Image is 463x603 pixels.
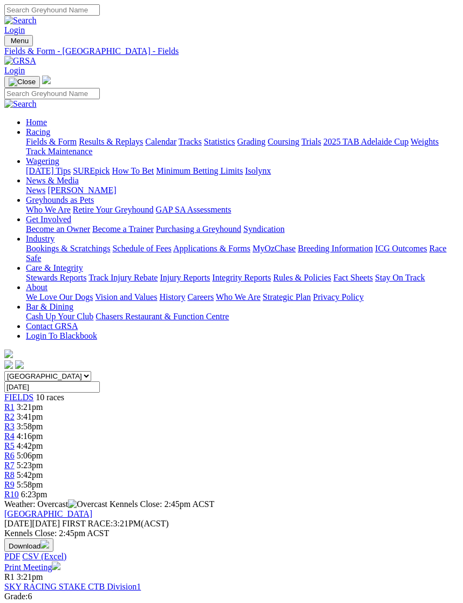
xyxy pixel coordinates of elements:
a: SUREpick [73,166,110,175]
a: Strategic Plan [263,292,311,301]
a: Fact Sheets [333,273,373,282]
a: Purchasing a Greyhound [156,224,241,234]
a: About [26,283,47,292]
div: Bar & Dining [26,312,459,321]
input: Search [4,4,100,16]
span: [DATE] [4,519,32,528]
a: Login To Blackbook [26,331,97,340]
a: R7 [4,461,15,470]
a: [GEOGRAPHIC_DATA] [4,509,92,518]
a: R9 [4,480,15,489]
a: Race Safe [26,244,446,263]
a: R5 [4,441,15,450]
a: Trials [301,137,321,146]
a: Coursing [268,137,299,146]
a: R10 [4,490,19,499]
a: 2025 TAB Adelaide Cup [323,137,408,146]
span: 3:21PM(ACST) [62,519,169,528]
a: News & Media [26,176,79,185]
a: Become an Owner [26,224,90,234]
a: SKY RACING STAKE CTB Division1 [4,582,141,591]
a: Applications & Forms [173,244,250,253]
a: Weights [411,137,439,146]
a: Wagering [26,156,59,166]
a: Track Maintenance [26,147,92,156]
a: Calendar [145,137,176,146]
span: [DATE] [4,519,60,528]
a: R4 [4,431,15,441]
a: Retire Your Greyhound [73,205,154,214]
a: Fields & Form [26,137,77,146]
a: Chasers Restaurant & Function Centre [96,312,229,321]
a: R2 [4,412,15,421]
a: Privacy Policy [313,292,364,301]
span: 3:41pm [17,412,43,421]
a: [PERSON_NAME] [47,186,116,195]
button: Download [4,538,53,552]
a: Cash Up Your Club [26,312,93,321]
a: Vision and Values [95,292,157,301]
div: 6 [4,592,459,601]
a: Rules & Policies [273,273,331,282]
img: logo-grsa-white.png [4,350,13,358]
a: History [159,292,185,301]
span: Grade: [4,592,28,601]
a: Statistics [204,137,235,146]
span: Weather: Overcast [4,499,110,509]
div: Care & Integrity [26,273,459,283]
a: How To Bet [112,166,154,175]
img: download.svg [40,540,49,549]
a: GAP SA Assessments [156,205,231,214]
a: R8 [4,470,15,479]
a: Minimum Betting Limits [156,166,243,175]
div: Industry [26,244,459,263]
button: Toggle navigation [4,35,33,46]
a: MyOzChase [253,244,296,253]
a: Industry [26,234,55,243]
a: Greyhounds as Pets [26,195,94,204]
a: News [26,186,45,195]
a: ICG Outcomes [375,244,427,253]
a: Care & Integrity [26,263,83,272]
a: FIELDS [4,393,33,402]
input: Select date [4,381,100,393]
a: Bookings & Scratchings [26,244,110,253]
input: Search [4,88,100,99]
a: Syndication [243,224,284,234]
a: Who We Are [216,292,261,301]
a: Bar & Dining [26,302,73,311]
span: 5:58pm [17,480,43,489]
div: Racing [26,137,459,156]
button: Toggle navigation [4,76,40,88]
a: Who We Are [26,205,71,214]
span: 3:21pm [17,572,43,581]
a: Stewards Reports [26,273,86,282]
a: Stay On Track [375,273,425,282]
a: Schedule of Fees [112,244,171,253]
span: 10 races [36,393,64,402]
span: 5:06pm [17,451,43,460]
a: Contact GRSA [26,321,78,331]
a: Login [4,25,25,35]
span: 4:42pm [17,441,43,450]
a: Login [4,66,25,75]
div: News & Media [26,186,459,195]
a: Print Meeting [4,563,60,572]
div: Fields & Form - [GEOGRAPHIC_DATA] - Fields [4,46,459,56]
a: R1 [4,402,15,412]
a: CSV (Excel) [22,552,66,561]
img: facebook.svg [4,360,13,369]
span: 5:42pm [17,470,43,479]
img: twitter.svg [15,360,24,369]
a: Breeding Information [298,244,373,253]
a: Careers [187,292,214,301]
a: R3 [4,422,15,431]
div: Kennels Close: 2:45pm ACST [4,529,459,538]
a: [DATE] Tips [26,166,71,175]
